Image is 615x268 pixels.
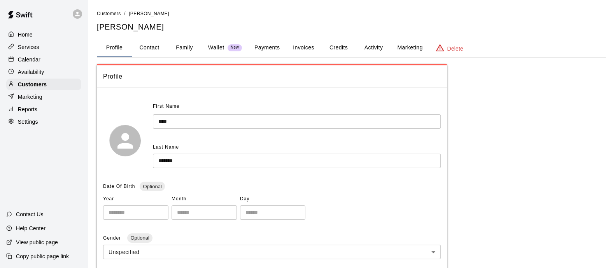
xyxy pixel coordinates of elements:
p: Help Center [16,224,46,232]
h5: [PERSON_NAME] [97,22,606,32]
a: Reports [6,103,81,115]
a: Customers [97,10,121,16]
a: Settings [6,116,81,128]
span: Last Name [153,144,179,150]
button: Family [167,39,202,57]
span: [PERSON_NAME] [129,11,169,16]
a: Availability [6,66,81,78]
p: Calendar [18,56,40,63]
p: Services [18,43,39,51]
span: Month [172,193,237,205]
a: Services [6,41,81,53]
a: Calendar [6,54,81,65]
p: Customers [18,81,47,88]
span: Optional [127,235,152,241]
p: Availability [18,68,44,76]
li: / [124,9,126,18]
span: Date Of Birth [103,184,135,189]
button: Contact [132,39,167,57]
button: Credits [321,39,356,57]
a: Home [6,29,81,40]
span: First Name [153,100,180,113]
p: View public page [16,238,58,246]
button: Activity [356,39,391,57]
span: Customers [97,11,121,16]
p: Copy public page link [16,252,69,260]
p: Marketing [18,93,42,101]
span: Optional [140,184,165,189]
button: Profile [97,39,132,57]
p: Delete [447,45,463,53]
a: Customers [6,79,81,90]
button: Marketing [391,39,429,57]
span: Profile [103,72,441,82]
div: basic tabs example [97,39,606,57]
p: Home [18,31,33,39]
p: Settings [18,118,38,126]
span: Year [103,193,168,205]
span: Gender [103,235,123,241]
p: Reports [18,105,37,113]
a: Marketing [6,91,81,103]
span: New [228,45,242,50]
p: Contact Us [16,210,44,218]
span: Day [240,193,305,205]
button: Invoices [286,39,321,57]
button: Payments [248,39,286,57]
nav: breadcrumb [97,9,606,18]
div: Unspecified [103,245,441,259]
p: Wallet [208,44,224,52]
